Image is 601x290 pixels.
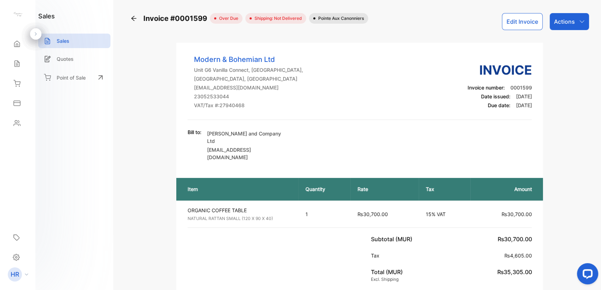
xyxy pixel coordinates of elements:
a: Quotes [38,52,110,66]
span: ₨30,700.00 [497,236,532,243]
p: Amount [477,185,532,193]
span: Shipping: Not Delivered [252,15,302,22]
p: [PERSON_NAME] and Company Ltd [207,130,288,145]
p: [GEOGRAPHIC_DATA], [GEOGRAPHIC_DATA] [194,75,303,82]
span: [DATE] [516,93,532,99]
p: Item [188,185,292,193]
p: Actions [554,17,575,26]
span: Pointe aux Canonniers [315,15,364,22]
span: ₨30,700.00 [357,211,388,217]
span: Date issued: [481,93,510,99]
h1: sales [38,11,55,21]
p: Quantity [305,185,343,193]
p: Total (MUR) [371,268,403,276]
p: HR [11,270,19,279]
p: ORGANIC COFFEE TABLE [188,207,293,214]
p: [EMAIL_ADDRESS][DOMAIN_NAME] [207,146,288,161]
p: Bill to: [188,128,201,136]
iframe: LiveChat chat widget [571,260,601,290]
span: Invoice #0001599 [143,13,210,24]
p: [EMAIL_ADDRESS][DOMAIN_NAME] [194,84,303,91]
a: Sales [38,34,110,48]
p: Point of Sale [57,74,86,81]
p: Quotes [57,55,74,63]
p: 23052533044 [194,93,303,100]
img: logo [12,9,23,20]
span: Due date: [487,102,510,108]
p: Subtotal (MUR) [371,235,415,243]
p: Tax [426,185,464,193]
p: Tax [371,252,382,259]
p: 1 [305,210,343,218]
span: ₨30,700.00 [501,211,532,217]
span: over due [216,15,238,22]
p: Modern & Bohemian Ltd [194,54,303,65]
p: Rate [357,185,412,193]
span: ₨35,305.00 [497,268,532,275]
h3: Invoice [467,60,532,80]
span: Invoice number: [467,85,504,91]
a: Point of Sale [38,70,110,85]
span: ₨4,605.00 [504,253,532,259]
p: NATURAL RATTAN SMALL (120 X 90 X 40) [188,215,293,222]
button: Edit Invoice [502,13,543,30]
p: Excl. Shipping [371,276,403,283]
p: Unit G6 Vanilla Connect, [GEOGRAPHIC_DATA], [194,66,303,74]
span: [DATE] [516,102,532,108]
p: 15% VAT [426,210,464,218]
p: Sales [57,37,69,45]
span: 0001599 [510,85,532,91]
p: VAT/Tax #: 27940468 [194,101,303,109]
button: Actions [550,13,589,30]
